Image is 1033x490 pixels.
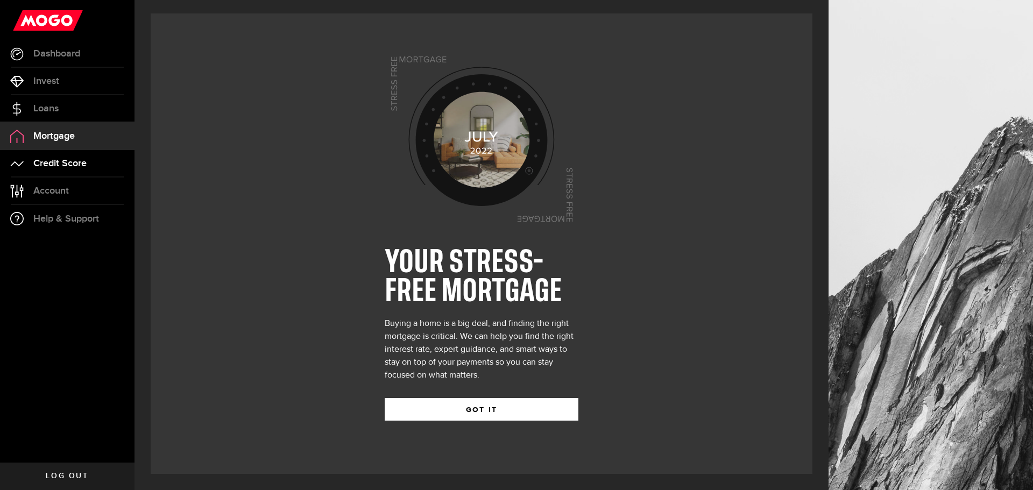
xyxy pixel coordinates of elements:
span: Credit Score [33,159,87,168]
span: Invest [33,76,59,86]
button: GOT IT [385,398,578,421]
span: Loans [33,104,59,113]
div: Buying a home is a big deal, and finding the right mortgage is critical. We can help you find the... [385,317,578,382]
span: Help & Support [33,214,99,224]
h1: YOUR STRESS-FREE MORTGAGE [385,248,578,307]
span: Mortgage [33,131,75,141]
button: Open LiveChat chat widget [9,4,41,37]
span: Dashboard [33,49,80,59]
span: Account [33,186,69,196]
span: Log out [46,472,88,480]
